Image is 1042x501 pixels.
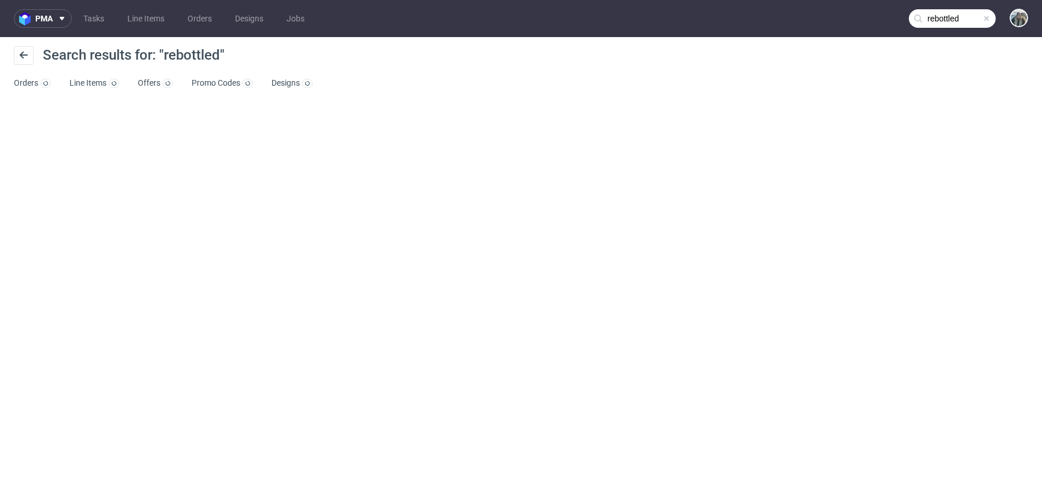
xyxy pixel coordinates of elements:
a: Line Items [120,9,171,28]
a: Orders [181,9,219,28]
button: pma [14,9,72,28]
a: Promo Codes [192,74,253,93]
a: Offers [138,74,173,93]
img: logo [19,12,35,25]
span: Search results for: "rebottled" [43,47,225,63]
a: Line Items [69,74,119,93]
span: pma [35,14,53,23]
a: Jobs [280,9,311,28]
a: Designs [271,74,313,93]
a: Tasks [76,9,111,28]
a: Orders [14,74,51,93]
a: Designs [228,9,270,28]
img: Zeniuk Magdalena [1011,10,1027,26]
